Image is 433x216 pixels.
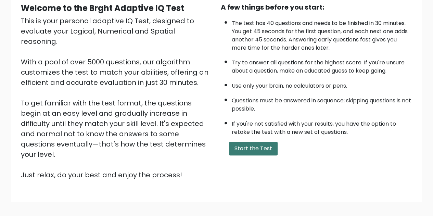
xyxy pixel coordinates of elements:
div: This is your personal adaptive IQ Test, designed to evaluate your Logical, Numerical and Spatial ... [21,16,213,180]
li: The test has 40 questions and needs to be finished in 30 minutes. You get 45 seconds for the firs... [232,16,412,52]
div: A few things before you start: [221,2,412,12]
li: If you're not satisfied with your results, you have the option to retake the test with a new set ... [232,116,412,136]
li: Questions must be answered in sequence; skipping questions is not possible. [232,93,412,113]
li: Try to answer all questions for the highest score. If you're unsure about a question, make an edu... [232,55,412,75]
b: Welcome to the Brght Adaptive IQ Test [21,2,184,14]
button: Start the Test [229,142,278,155]
li: Use only your brain, no calculators or pens. [232,78,412,90]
